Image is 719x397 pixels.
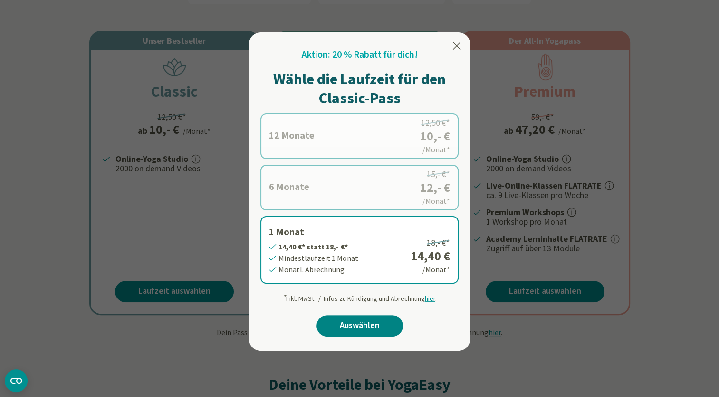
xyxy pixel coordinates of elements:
div: Inkl. MwSt. / Infos zu Kündigung und Abrechnung . [283,289,437,304]
h2: Aktion: 20 % Rabatt für dich! [302,48,418,62]
h1: Wähle die Laufzeit für den Classic-Pass [260,69,459,108]
span: hier [425,294,435,303]
a: Auswählen [316,315,403,337]
button: CMP-Widget öffnen [5,369,28,392]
